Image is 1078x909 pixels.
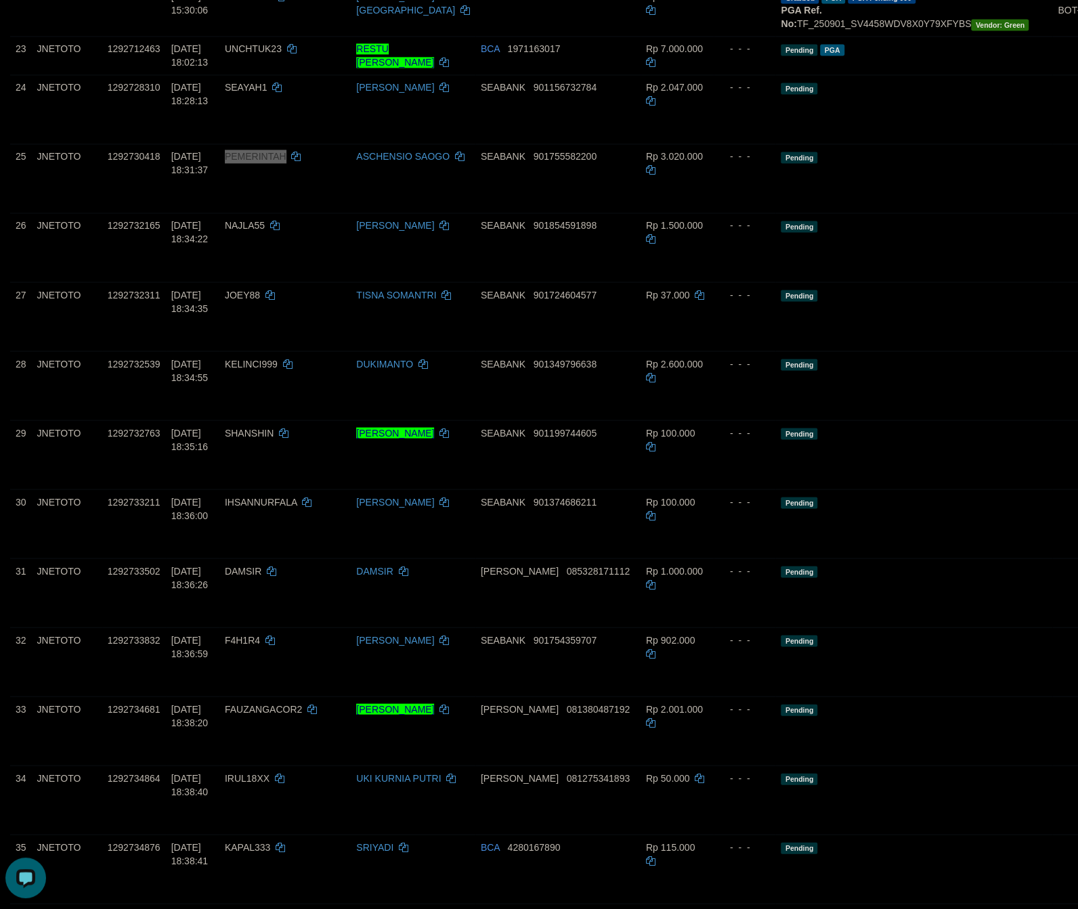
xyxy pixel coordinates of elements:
[356,773,441,784] a: UKI KURNIA PUTRI
[781,359,817,371] span: Pending
[32,75,102,144] td: JNETOTO
[719,495,771,509] div: - - -
[481,290,525,301] span: SEABANK
[32,558,102,627] td: JNETOTO
[567,773,630,784] span: Copy 081275341893 to clipboard
[10,213,32,282] td: 26
[481,359,525,370] span: SEABANK
[781,152,817,164] span: Pending
[646,842,695,853] span: Rp 115.000
[971,20,1029,31] span: Vendor URL: https://service4.1velocity.biz
[10,420,32,489] td: 29
[10,696,32,766] td: 33
[356,428,434,439] a: [PERSON_NAME]
[356,704,434,715] a: [PERSON_NAME]
[646,44,703,55] span: Rp 7.000.000
[108,704,160,715] span: 1292734681
[781,497,817,509] span: Pending
[481,635,525,646] span: SEABANK
[356,221,434,231] a: [PERSON_NAME]
[719,150,771,164] div: - - -
[356,842,393,853] a: SRIYADI
[108,221,160,231] span: 1292732165
[646,428,695,439] span: Rp 100.000
[32,627,102,696] td: JNETOTO
[108,83,160,93] span: 1292728310
[32,420,102,489] td: JNETOTO
[10,144,32,213] td: 25
[507,44,560,55] span: Copy 1971163017 to clipboard
[781,636,817,647] span: Pending
[781,221,817,233] span: Pending
[719,43,771,56] div: - - -
[534,83,597,93] span: Copy 901156732784 to clipboard
[108,842,160,853] span: 1292734876
[719,426,771,440] div: - - -
[108,359,160,370] span: 1292732539
[781,5,821,30] b: PGA Ref. No:
[534,635,597,646] span: Copy 901754359707 to clipboard
[507,842,560,853] span: Copy 4280167890 to clipboard
[781,83,817,95] span: Pending
[719,634,771,647] div: - - -
[646,635,695,646] span: Rp 902.000
[108,566,160,577] span: 1292733502
[481,221,525,231] span: SEABANK
[171,290,209,314] span: [DATE] 18:34:35
[481,83,525,93] span: SEABANK
[719,564,771,578] div: - - -
[171,704,209,728] span: [DATE] 18:38:20
[534,428,597,439] span: Copy 901199744605 to clipboard
[719,219,771,233] div: - - -
[32,766,102,835] td: JNETOTO
[719,288,771,302] div: - - -
[225,842,270,853] span: KAPAL333
[32,489,102,558] td: JNETOTO
[719,841,771,854] div: - - -
[225,566,261,577] span: DAMSIR
[719,772,771,785] div: - - -
[171,842,209,866] span: [DATE] 18:38:41
[10,75,32,144] td: 24
[225,704,302,715] span: FAUZANGACOR2
[225,221,265,231] span: NAJLA55
[108,152,160,162] span: 1292730418
[481,773,559,784] span: [PERSON_NAME]
[171,44,209,68] span: [DATE] 18:02:13
[108,497,160,508] span: 1292733211
[10,351,32,420] td: 28
[646,359,703,370] span: Rp 2.600.000
[646,83,703,93] span: Rp 2.047.000
[781,567,817,578] span: Pending
[108,290,160,301] span: 1292732311
[534,290,597,301] span: Copy 901724604577 to clipboard
[567,566,630,577] span: Copy 085328171112 to clipboard
[781,428,817,440] span: Pending
[646,566,703,577] span: Rp 1.000.000
[356,497,434,508] a: [PERSON_NAME]
[225,152,286,162] span: PEMERINTAH
[5,5,46,46] button: Open LiveChat chat widget
[481,152,525,162] span: SEABANK
[225,773,269,784] span: IRUL18XX
[820,45,844,56] span: Marked by auoerwin
[225,428,274,439] span: SHANSHIN
[171,566,209,590] span: [DATE] 18:36:26
[10,282,32,351] td: 27
[481,44,500,55] span: BCA
[567,704,630,715] span: Copy 081380487192 to clipboard
[646,773,690,784] span: Rp 50.000
[356,83,434,93] a: [PERSON_NAME]
[108,635,160,646] span: 1292733832
[171,773,209,797] span: [DATE] 18:38:40
[171,221,209,245] span: [DATE] 18:34:22
[481,428,525,439] span: SEABANK
[171,359,209,383] span: [DATE] 18:34:55
[10,835,32,904] td: 35
[32,351,102,420] td: JNETOTO
[781,705,817,716] span: Pending
[356,44,434,68] a: RESTU [PERSON_NAME]
[781,843,817,854] span: Pending
[171,635,209,659] span: [DATE] 18:36:59
[646,704,703,715] span: Rp 2.001.000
